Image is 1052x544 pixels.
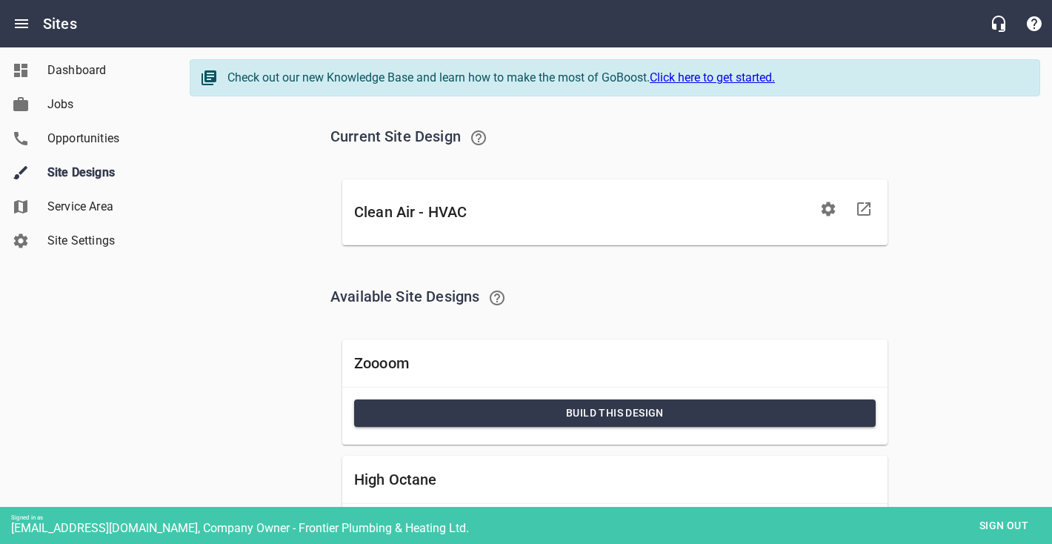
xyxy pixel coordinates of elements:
[47,198,160,216] span: Service Area
[354,468,876,491] h6: High Octane
[47,62,160,79] span: Dashboard
[810,191,846,227] button: Edit Site Settings
[47,96,160,113] span: Jobs
[47,232,160,250] span: Site Settings
[967,512,1041,540] button: Sign out
[330,280,899,316] h6: Available Site Designs
[366,404,864,422] span: Build this Design
[973,517,1035,535] span: Sign out
[227,69,1025,87] div: Check out our new Knowledge Base and learn how to make the most of GoBoost.
[354,200,810,224] h6: Clean Air - HVAC
[461,120,496,156] a: Learn about our recommended Site updates
[650,70,775,84] a: Click here to get started.
[354,399,876,427] button: Build this Design
[1016,6,1052,42] button: Support Portal
[4,6,39,42] button: Open drawer
[354,351,876,375] h6: Zoooom
[11,514,1052,521] div: Signed in as
[43,12,77,36] h6: Sites
[11,521,1052,535] div: [EMAIL_ADDRESS][DOMAIN_NAME], Company Owner - Frontier Plumbing & Heating Ltd.
[981,6,1016,42] button: Live Chat
[47,130,160,147] span: Opportunities
[479,280,515,316] a: Learn about switching Site Designs
[846,191,882,227] a: Visit Site
[47,164,160,182] span: Site Designs
[330,120,899,156] h6: Current Site Design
